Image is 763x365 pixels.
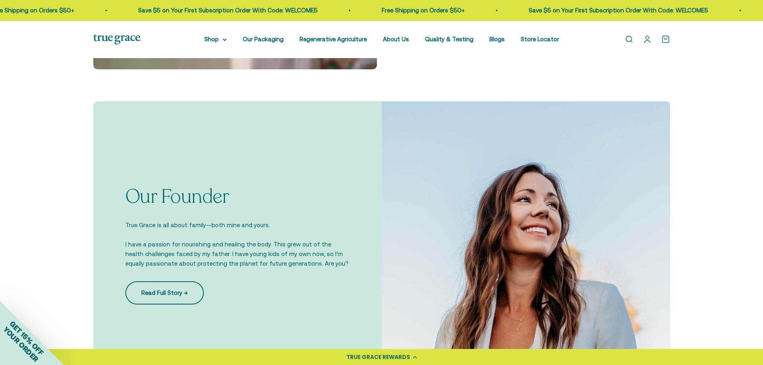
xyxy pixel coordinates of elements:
span: GET 15% OFF [8,319,45,357]
p: True Grace is all about family—both mine and yours. [125,220,350,230]
a: About Us [383,36,409,42]
a: Regenerative Agriculture [300,36,367,42]
p: I have a passion for nourishing and healing the body. This grew out of the health challenges face... [125,240,350,268]
a: Free Shipping on Orders $50+ [380,7,463,14]
a: Read Full Story → [125,281,204,305]
a: Quality & Testing [425,36,473,42]
summary: Shop [204,34,227,44]
a: Our Packaging [243,36,284,42]
p: Our Founder [125,186,350,208]
span: YOUR ORDER [2,325,40,363]
p: Save $5 on Your First Subscription Order With Code: WELCOME5 [527,6,706,15]
p: Save $5 on Your First Subscription Order With Code: WELCOME5 [136,6,316,15]
a: Store Locator [521,36,559,42]
a: Blogs [489,36,505,42]
div: TRUE GRACE REWARDS [346,353,410,361]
